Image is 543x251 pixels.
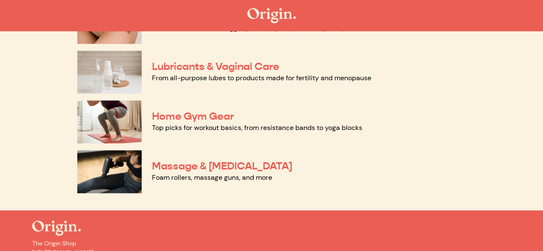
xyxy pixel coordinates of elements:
[152,160,292,172] a: Massage & [MEDICAL_DATA]
[152,73,371,82] a: From all-purpose lubes to products made for fertility and menopause
[32,221,81,236] img: The Origin Shop
[77,100,142,143] img: Home Gym Gear
[152,110,234,123] a: Home Gym Gear
[247,8,296,23] img: The Origin Shop
[152,123,362,132] a: Top picks for workout basics, from resistance bands to yoga blocks
[77,150,142,193] img: Massage & Myofascial Release
[152,173,272,182] a: Foam rollers, massage guns, and more
[77,51,142,94] img: Lubricants & Vaginal Care
[152,60,279,73] a: Lubricants & Vaginal Care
